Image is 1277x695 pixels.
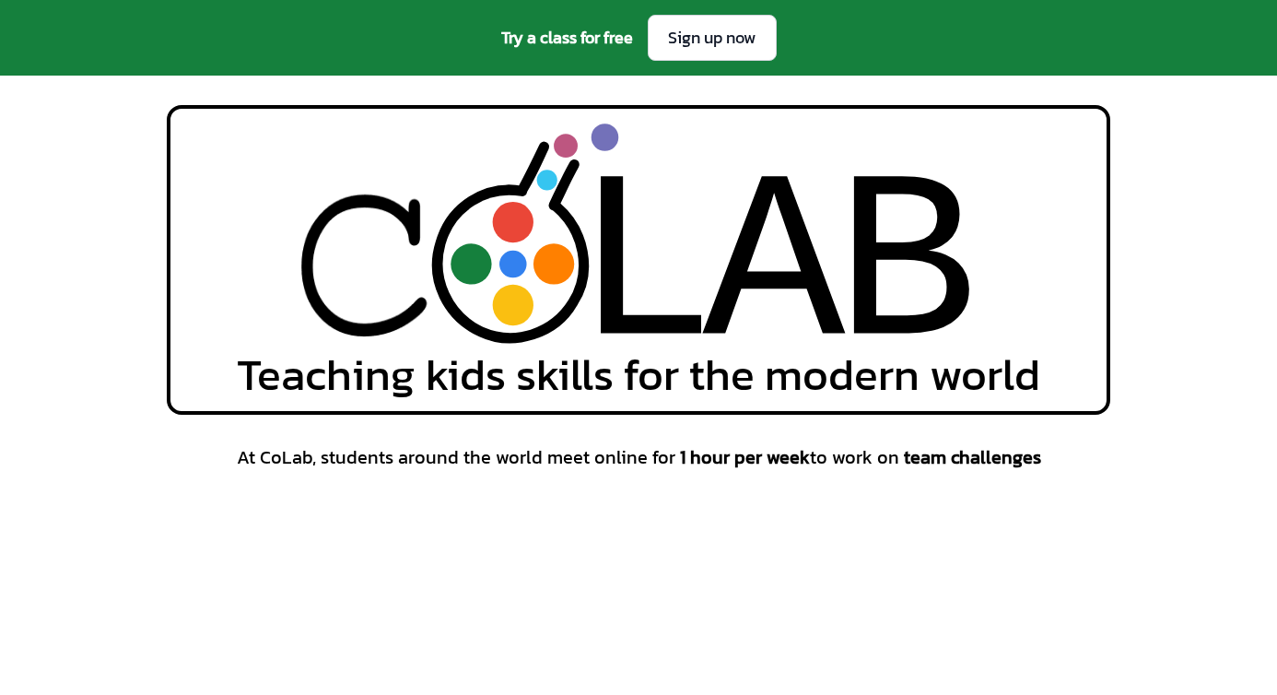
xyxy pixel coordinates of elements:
span: 1 hour per week [680,443,810,471]
span: Teaching kids skills for the modern world [237,352,1040,396]
div: B [836,127,978,413]
div: L [573,127,716,413]
span: At CoLab, students around the world meet online for to work on [237,444,1041,470]
span: team challenges [904,443,1041,471]
a: Sign up now [648,15,777,61]
div: A [703,127,846,413]
span: Try a class for free [501,25,633,51]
